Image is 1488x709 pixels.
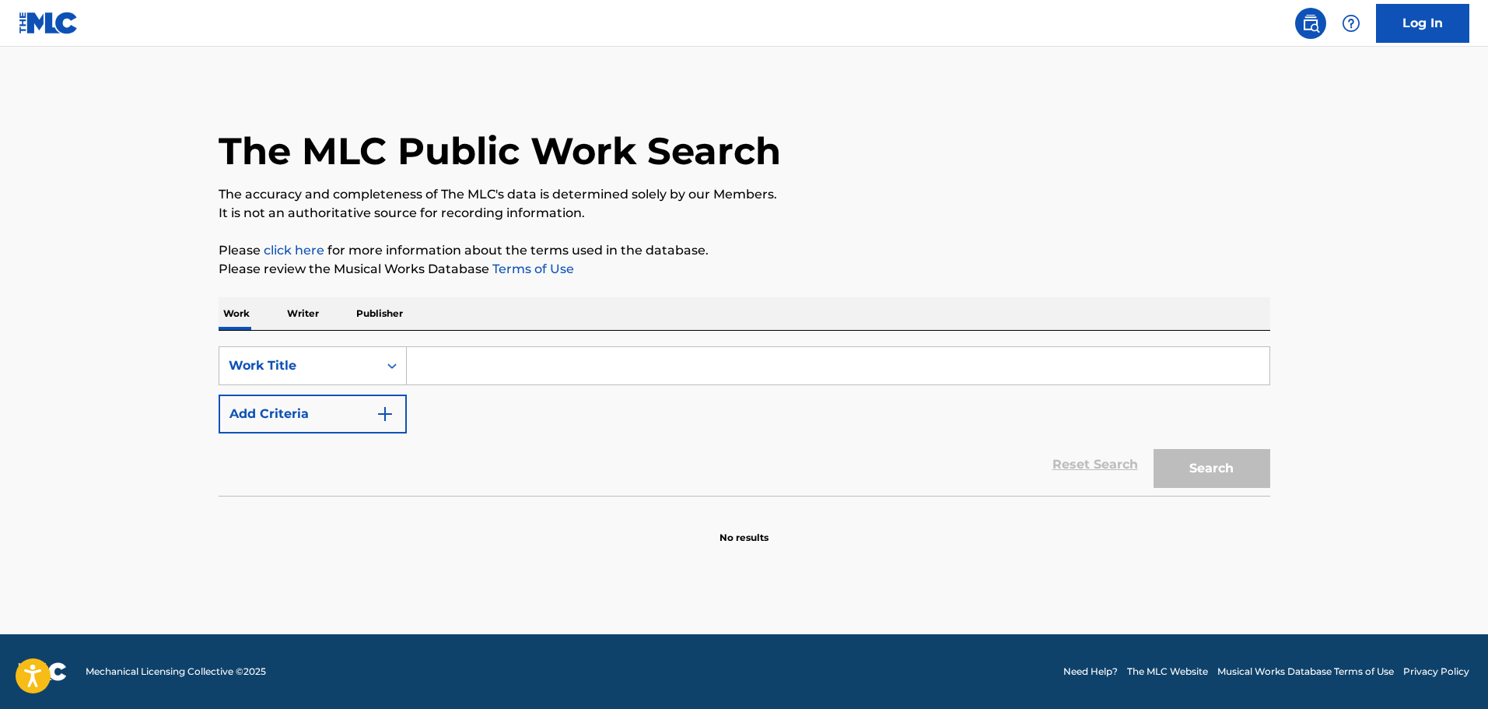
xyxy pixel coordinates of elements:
[376,405,394,423] img: 9d2ae6d4665cec9f34b9.svg
[229,356,369,375] div: Work Title
[1295,8,1326,39] a: Public Search
[1376,4,1469,43] a: Log In
[1301,14,1320,33] img: search
[219,395,407,433] button: Add Criteria
[219,297,254,330] p: Work
[489,261,574,276] a: Terms of Use
[219,128,781,174] h1: The MLC Public Work Search
[1217,665,1394,679] a: Musical Works Database Terms of Use
[264,243,324,258] a: click here
[1063,665,1118,679] a: Need Help?
[282,297,324,330] p: Writer
[719,512,769,545] p: No results
[19,662,67,681] img: logo
[219,185,1270,204] p: The accuracy and completeness of The MLC's data is determined solely by our Members.
[219,346,1270,496] form: Search Form
[219,241,1270,260] p: Please for more information about the terms used in the database.
[1336,8,1367,39] div: Help
[352,297,408,330] p: Publisher
[1403,665,1469,679] a: Privacy Policy
[219,260,1270,279] p: Please review the Musical Works Database
[219,204,1270,223] p: It is not an authoritative source for recording information.
[86,665,266,679] span: Mechanical Licensing Collective © 2025
[19,12,79,34] img: MLC Logo
[1127,665,1208,679] a: The MLC Website
[1342,14,1360,33] img: help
